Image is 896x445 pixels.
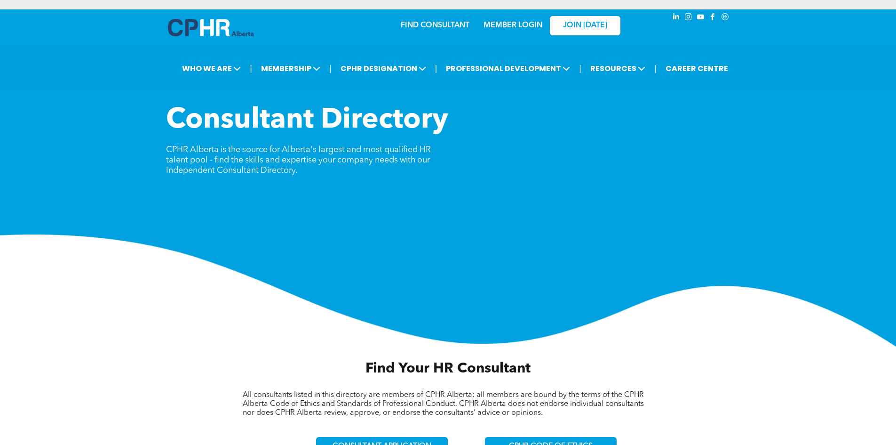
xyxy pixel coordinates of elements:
a: FIND CONSULTANT [401,22,469,29]
a: CAREER CENTRE [663,60,731,77]
span: MEMBERSHIP [258,60,323,77]
li: | [579,59,581,78]
img: A blue and white logo for cp alberta [168,19,254,36]
span: PROFESSIONAL DEVELOPMENT [443,60,573,77]
li: | [654,59,657,78]
a: JOIN [DATE] [550,16,620,35]
li: | [250,59,252,78]
li: | [435,59,437,78]
a: MEMBER LOGIN [484,22,542,29]
span: Find Your HR Consultant [365,362,531,376]
a: instagram [683,12,694,24]
span: WHO WE ARE [179,60,244,77]
a: facebook [708,12,718,24]
span: Consultant Directory [166,106,448,135]
a: linkedin [671,12,682,24]
span: CPHR Alberta is the source for Alberta's largest and most qualified HR talent pool - find the ski... [166,146,431,175]
a: Social network [720,12,730,24]
span: CPHR DESIGNATION [338,60,429,77]
span: RESOURCES [587,60,648,77]
a: youtube [696,12,706,24]
span: All consultants listed in this directory are members of CPHR Alberta; all members are bound by th... [243,391,644,417]
li: | [329,59,332,78]
span: JOIN [DATE] [563,21,607,30]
